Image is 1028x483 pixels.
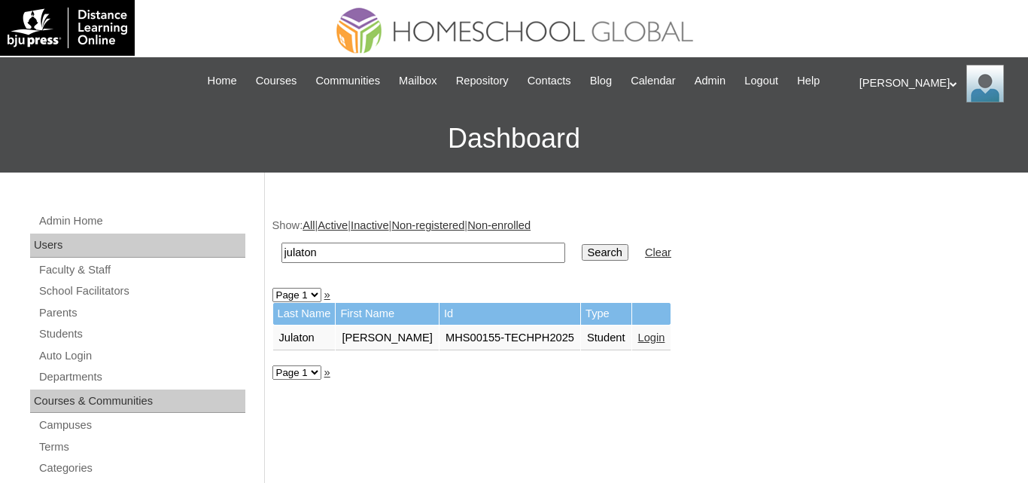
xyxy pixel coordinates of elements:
span: Courses [256,72,297,90]
a: Home [200,72,245,90]
a: All [303,219,315,231]
div: Users [30,234,245,258]
td: Id [439,303,580,325]
a: » [324,289,330,301]
span: Home [208,72,237,90]
div: Courses & Communities [30,390,245,414]
a: Parents [38,304,245,323]
a: Auto Login [38,347,245,365]
a: Mailbox [391,72,445,90]
td: MHS00155-TECHPH2025 [439,326,580,351]
span: Repository [456,72,509,90]
a: Non-registered [391,219,464,231]
a: Students [38,325,245,344]
td: Type [581,303,631,325]
a: » [324,366,330,378]
a: School Facilitators [38,282,245,301]
span: Contacts [528,72,571,90]
a: Active [318,219,348,231]
span: Help [797,72,820,90]
span: Blog [590,72,612,90]
td: Last Name [273,303,336,325]
a: Terms [38,438,245,457]
a: Calendar [623,72,683,90]
h3: Dashboard [8,105,1020,173]
a: Communities [308,72,388,90]
a: Departments [38,368,245,387]
span: Logout [744,72,778,90]
a: Clear [645,246,671,258]
div: Show: | | | | [272,218,1014,271]
a: Campuses [38,416,245,435]
a: Repository [449,72,516,90]
span: Communities [315,72,380,90]
td: Student [581,326,631,351]
input: Search [582,244,628,261]
td: Julaton [273,326,336,351]
a: Faculty & Staff [38,261,245,280]
a: Logout [737,72,786,90]
a: Admin Home [38,212,245,231]
img: logo-white.png [8,8,127,48]
input: Search [281,243,565,263]
a: Categories [38,459,245,478]
span: Calendar [631,72,675,90]
td: First Name [336,303,439,325]
a: Non-enrolled [467,219,531,231]
a: Contacts [520,72,579,90]
span: Admin [695,72,726,90]
a: Help [789,72,827,90]
a: Inactive [351,219,389,231]
td: [PERSON_NAME] [336,326,439,351]
a: Login [638,332,665,344]
a: Courses [248,72,305,90]
div: [PERSON_NAME] [859,65,1013,102]
a: Admin [687,72,734,90]
img: Ariane Ebuen [966,65,1004,102]
a: Blog [582,72,619,90]
span: Mailbox [399,72,437,90]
